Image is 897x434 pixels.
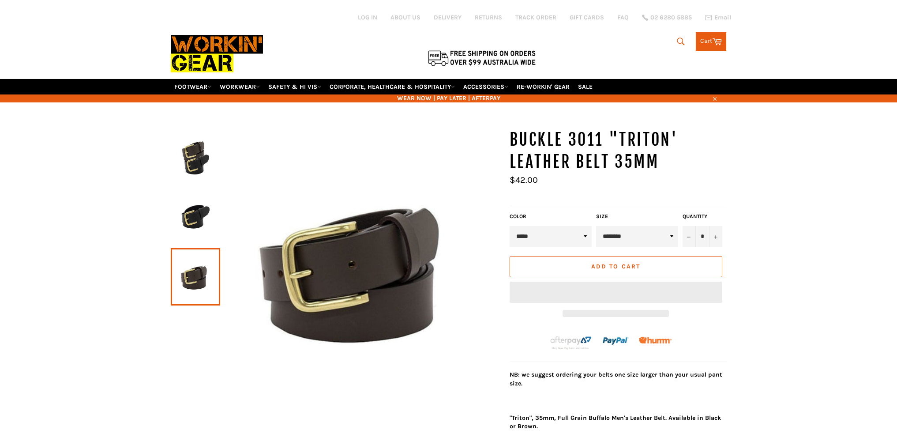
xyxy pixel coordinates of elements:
a: Email [705,14,731,21]
a: TRACK ORDER [515,13,556,22]
a: FAQ [617,13,629,22]
label: Size [596,213,678,220]
img: Afterpay-Logo-on-dark-bg_large.png [549,335,593,350]
span: Add to Cart [591,263,640,270]
a: Log in [358,14,377,21]
img: paypal.png [603,328,629,354]
img: Workin Gear leaders in Workwear, Safety Boots, PPE, Uniforms. Australia's No.1 in Workwear [171,29,263,79]
span: WEAR NOW | PAY LATER | AFTERPAY [171,94,727,102]
span: $42.00 [510,175,538,185]
a: RE-WORKIN' GEAR [513,79,573,94]
a: ABOUT US [390,13,420,22]
img: Workin Gear - BUCKLE 3011 "Triton' Leather Belt 35mm [175,134,216,183]
h1: BUCKLE 3011 "Triton' Leather Belt 35mm [510,129,727,173]
button: Increase item quantity by one [709,226,722,247]
strong: "Triton", 35mm, Full Grain Buffalo Men's Leather Belt. Available in Black or Brown. [510,414,721,430]
img: Humm_core_logo_RGB-01_300x60px_small_195d8312-4386-4de7-b182-0ef9b6303a37.png [639,337,672,343]
a: SAFETY & HI VIS [265,79,325,94]
strong: NB: we suggest ordering your belts one size larger than your usual pant size. [510,371,722,387]
img: Workin Gear - BUCKLE 3011 "Triton' Leather Belt 35mm [175,193,216,242]
span: 02 6280 5885 [650,15,692,21]
span: Email [714,15,731,21]
a: SALE [574,79,596,94]
a: WORKWEAR [216,79,263,94]
img: Workin Gear - BUCKLE 3011 "Triton' Leather Belt 35mm [220,129,501,410]
label: Color [510,213,592,220]
button: Add to Cart [510,256,722,277]
a: Cart [696,32,726,51]
button: Reduce item quantity by one [683,226,696,247]
a: 02 6280 5885 [642,15,692,21]
a: ACCESSORIES [460,79,512,94]
a: GIFT CARDS [570,13,604,22]
img: Flat $9.95 shipping Australia wide [427,49,537,67]
a: CORPORATE, HEALTHCARE & HOSPITALITY [326,79,458,94]
a: RETURNS [475,13,502,22]
label: Quantity [683,213,722,220]
a: DELIVERY [434,13,462,22]
a: FOOTWEAR [171,79,215,94]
